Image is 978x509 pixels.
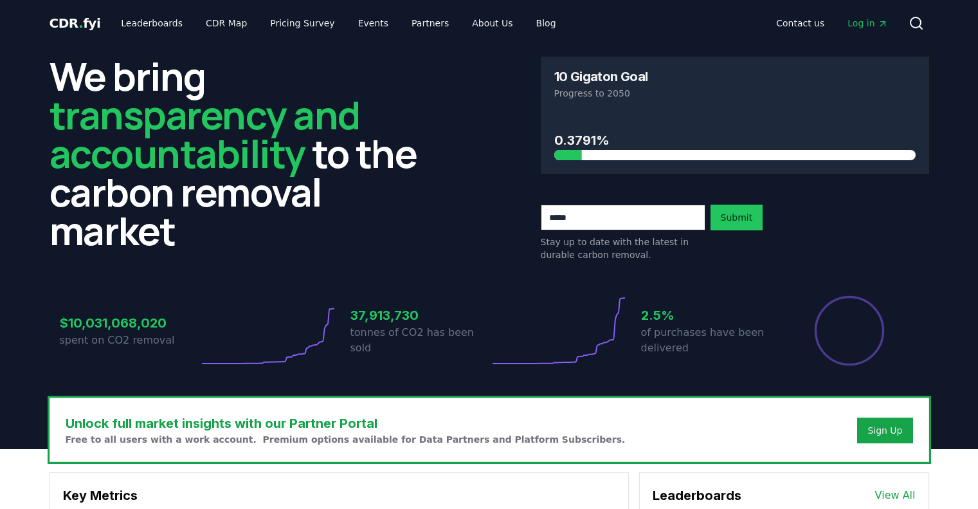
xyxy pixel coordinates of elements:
[554,70,648,83] h3: 10 Gigaton Goal
[195,12,257,35] a: CDR Map
[766,12,898,35] nav: Main
[711,205,763,230] button: Submit
[66,433,626,446] p: Free to all users with a work account. Premium options available for Data Partners and Platform S...
[50,57,438,250] h2: We bring to the carbon removal market
[50,15,101,31] span: CDR fyi
[60,333,199,348] p: spent on CO2 removal
[526,12,566,35] a: Blog
[653,486,741,505] h3: Leaderboards
[50,14,101,32] a: CDR.fyi
[50,88,360,180] span: transparency and accountability
[847,17,887,30] span: Log in
[641,306,780,325] h3: 2.5%
[875,488,916,503] a: View All
[857,418,912,443] button: Sign Up
[766,12,835,35] a: Contact us
[63,486,615,505] h3: Key Metrics
[554,131,916,150] h3: 0.3791%
[401,12,459,35] a: Partners
[111,12,193,35] a: Leaderboards
[260,12,345,35] a: Pricing Survey
[541,236,705,261] p: Stay up to date with the latest in durable carbon removal.
[350,306,489,325] h3: 37,913,730
[348,12,399,35] a: Events
[60,313,199,333] h3: $10,031,068,020
[641,325,780,356] p: of purchases have been delivered
[554,87,916,100] p: Progress to 2050
[78,15,83,31] span: .
[111,12,566,35] nav: Main
[867,424,902,437] a: Sign Up
[66,414,626,433] h3: Unlock full market insights with our Partner Portal
[462,12,523,35] a: About Us
[837,12,898,35] a: Log in
[350,325,489,356] p: tonnes of CO2 has been sold
[813,295,885,367] div: Percentage of sales delivered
